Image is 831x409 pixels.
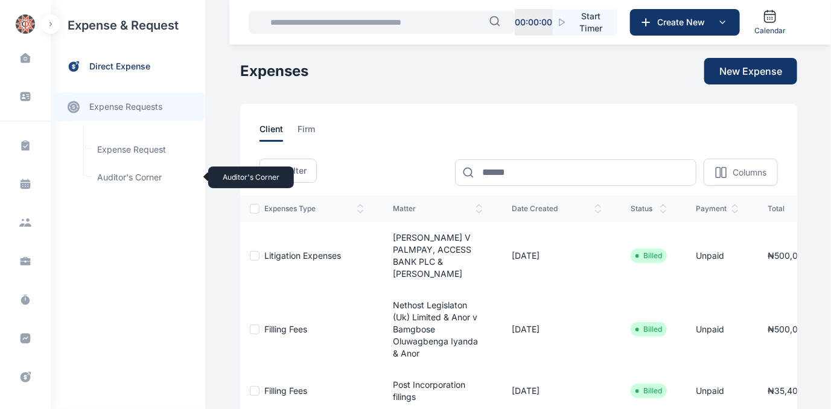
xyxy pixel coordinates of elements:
span: New Expense [719,64,782,78]
a: Expense Request [90,138,199,161]
button: Start Timer [553,9,617,36]
span: expenses type [264,204,364,214]
li: Billed [635,386,662,396]
button: New Expense [704,58,797,84]
td: Nethost Legislaton (Uk) Limited & Anor v Bamgbose Oluwagbenga Iyanda & Anor [378,290,497,369]
span: Filter [286,165,307,177]
button: Filter [259,159,317,183]
span: payment [696,204,739,214]
td: Unpaid [681,222,753,290]
span: ₦500,000.00 [768,250,822,261]
p: Columns [733,166,766,179]
a: Auditor's CornerAuditor's Corner [90,166,199,189]
a: direct expense [51,51,205,83]
span: Auditor's Corner [90,166,199,189]
div: expense requests [51,83,205,121]
span: Create New [652,16,715,28]
span: Calendar [754,26,786,36]
span: matter [393,204,483,214]
a: client [259,123,298,142]
span: client [259,123,283,142]
span: Start Timer [574,10,608,34]
span: firm [298,123,315,142]
a: Calendar [750,4,791,40]
a: firm [298,123,330,142]
a: Litigation Expenses [264,250,341,261]
span: status [631,204,667,214]
button: Columns [704,159,778,186]
td: Unpaid [681,290,753,369]
li: Billed [635,251,662,261]
h1: Expenses [240,62,308,81]
span: direct expense [89,60,150,73]
button: Create New [630,9,740,36]
td: [PERSON_NAME] V PALMPAY, ACCESS BANK PLC & [PERSON_NAME] [378,222,497,290]
td: [DATE] [497,290,616,369]
a: Filling Fees [264,324,307,334]
span: date created [512,204,602,214]
li: Billed [635,325,662,334]
span: ₦500,000.00 [768,324,822,334]
span: ₦35,400.00 [768,385,817,396]
a: expense requests [51,92,205,121]
a: Filling Fees [264,385,307,396]
td: [DATE] [497,222,616,290]
p: 00 : 00 : 00 [515,16,552,28]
